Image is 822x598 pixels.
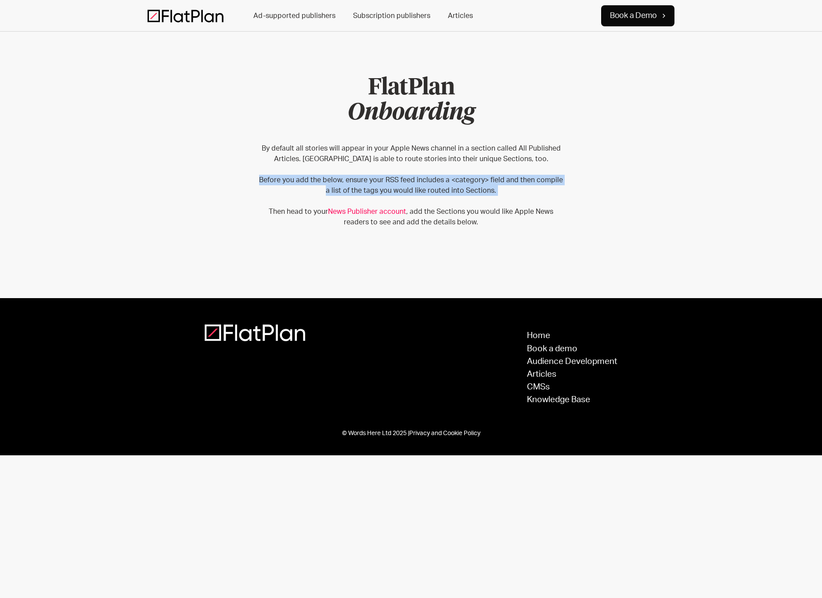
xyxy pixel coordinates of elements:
[601,5,674,26] a: Book a Demo
[610,11,657,21] div: Book a Demo
[252,7,337,25] a: Ad-supported publishers
[257,143,565,227] p: By default all stories will appear in your Apple News channel in a section called All Published A...
[446,7,475,25] a: Articles
[205,429,617,438] div: © Words Here Ltd 2025 |
[527,345,617,353] a: Book a demo
[527,383,617,391] a: CMSs
[220,236,602,274] div: Thank you! We will check over the details you have supplied and get in touch with next steps.
[220,236,602,274] div: Onboarding Form success
[527,370,617,378] a: Articles
[527,331,617,340] a: Home
[351,7,432,25] a: Subscription publishers
[409,430,480,436] a: Privacy and Cookie Policy
[328,208,406,215] a: News Publisher account
[527,396,617,404] a: Knowledge Base
[527,357,617,366] a: Audience Development
[130,76,692,126] h1: FlatPlan
[348,101,475,124] em: Onboarding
